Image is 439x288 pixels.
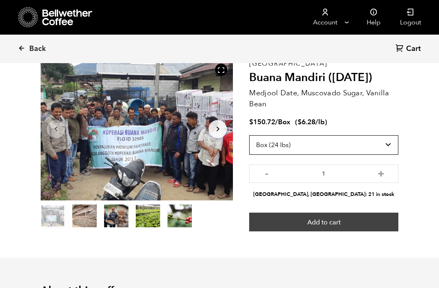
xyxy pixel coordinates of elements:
a: Cart [396,44,423,55]
p: Medjool Date, Muscovado Sugar, Vanilla Bean [249,88,398,110]
span: Cart [406,44,421,54]
button: + [376,169,386,177]
span: /lb [315,117,325,127]
span: Box [278,117,290,127]
span: $ [298,117,302,127]
button: Add to cart [249,213,398,231]
bdi: 6.28 [298,117,315,127]
li: [GEOGRAPHIC_DATA], [GEOGRAPHIC_DATA]: 21 in stock [249,191,398,198]
h2: Buana Mandiri ([DATE]) [249,71,398,85]
span: ( ) [295,117,327,127]
span: / [275,117,278,127]
span: Back [29,44,46,54]
button: - [261,169,272,177]
bdi: 150.72 [249,117,275,127]
span: $ [249,117,253,127]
